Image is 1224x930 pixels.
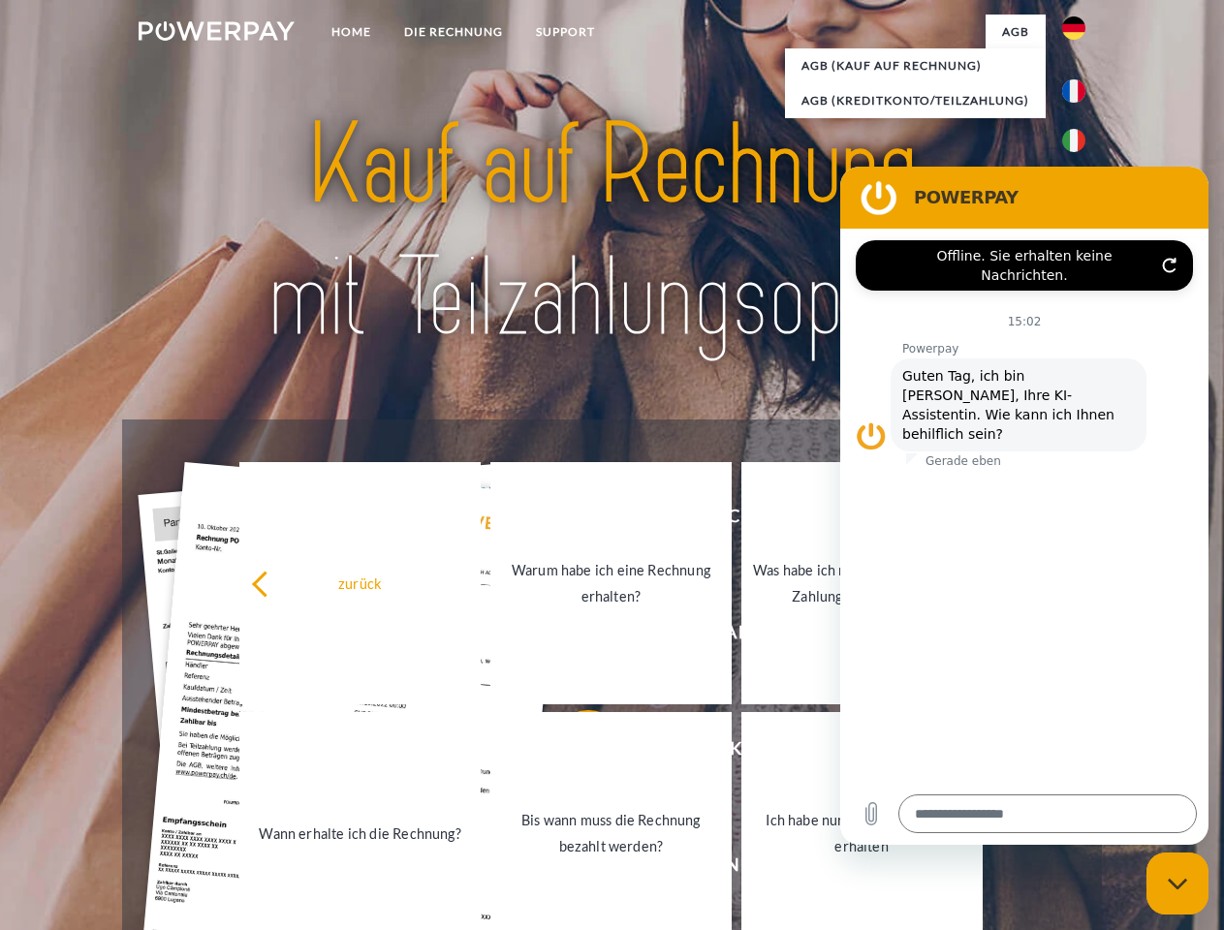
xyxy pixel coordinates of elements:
[251,570,469,596] div: zurück
[251,820,469,846] div: Wann erhalte ich die Rechnung?
[986,15,1046,49] a: agb
[519,15,612,49] a: SUPPORT
[502,557,720,609] div: Warum habe ich eine Rechnung erhalten?
[139,21,295,41] img: logo-powerpay-white.svg
[1062,129,1085,152] img: it
[1062,16,1085,40] img: de
[785,83,1046,118] a: AGB (Kreditkonto/Teilzahlung)
[741,462,983,704] a: Was habe ich noch offen, ist meine Zahlung eingegangen?
[1146,852,1208,914] iframe: Schaltfläche zum Öffnen des Messaging-Fensters; Konversation läuft
[388,15,519,49] a: DIE RECHNUNG
[502,807,720,859] div: Bis wann muss die Rechnung bezahlt werden?
[785,48,1046,83] a: AGB (Kauf auf Rechnung)
[840,167,1208,845] iframe: Messaging-Fenster
[753,557,971,609] div: Was habe ich noch offen, ist meine Zahlung eingegangen?
[1062,79,1085,103] img: fr
[185,93,1039,371] img: title-powerpay_de.svg
[753,807,971,859] div: Ich habe nur eine Teillieferung erhalten
[315,15,388,49] a: Home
